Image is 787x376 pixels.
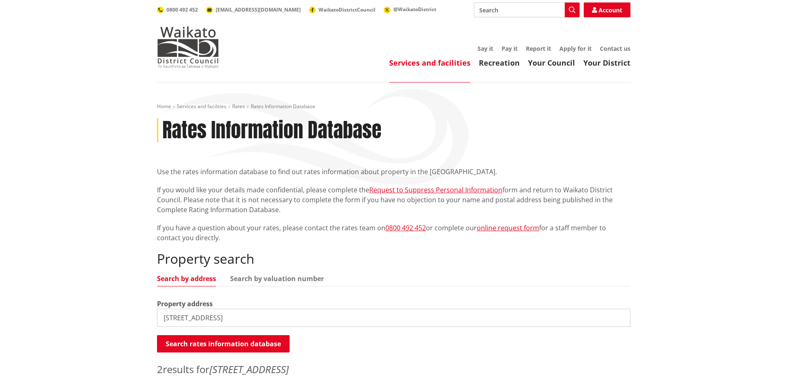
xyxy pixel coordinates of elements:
a: Recreation [479,58,520,68]
a: Apply for it [559,45,592,52]
a: Say it [478,45,493,52]
a: 0800 492 452 [385,223,426,232]
em: [STREET_ADDRESS] [209,362,289,376]
input: e.g. Duke Street NGARUAWAHIA [157,309,630,327]
h1: Rates Information Database [162,118,381,142]
a: online request form [477,223,539,232]
p: If you have a question about your rates, please contact the rates team on or complete our for a s... [157,223,630,243]
a: WaikatoDistrictCouncil [309,6,376,13]
a: Report it [526,45,551,52]
a: Search by valuation number [230,275,324,282]
a: Pay it [502,45,518,52]
a: Account [584,2,630,17]
a: Rates [232,103,245,110]
a: Your Council [528,58,575,68]
span: Rates Information Database [251,103,315,110]
p: Use the rates information database to find out rates information about property in the [GEOGRAPHI... [157,167,630,177]
img: Waikato District Council - Te Kaunihera aa Takiwaa o Waikato [157,26,219,68]
h2: Property search [157,251,630,267]
label: Property address [157,299,213,309]
iframe: Messenger Launcher [749,341,779,371]
a: Contact us [600,45,630,52]
a: Request to Suppress Personal Information [369,185,502,194]
a: 0800 492 452 [157,6,198,13]
p: If you would like your details made confidential, please complete the form and return to Waikato ... [157,185,630,215]
a: @WaikatoDistrict [384,6,436,13]
a: Search by address [157,275,216,282]
a: Your District [583,58,630,68]
span: [EMAIL_ADDRESS][DOMAIN_NAME] [216,6,301,13]
a: Services and facilities [389,58,471,68]
input: Search input [474,2,580,17]
span: 2 [157,362,163,376]
nav: breadcrumb [157,103,630,110]
a: [EMAIL_ADDRESS][DOMAIN_NAME] [206,6,301,13]
span: 0800 492 452 [166,6,198,13]
button: Search rates information database [157,335,290,352]
span: WaikatoDistrictCouncil [319,6,376,13]
a: Home [157,103,171,110]
a: Services and facilities [177,103,226,110]
span: @WaikatoDistrict [393,6,436,13]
